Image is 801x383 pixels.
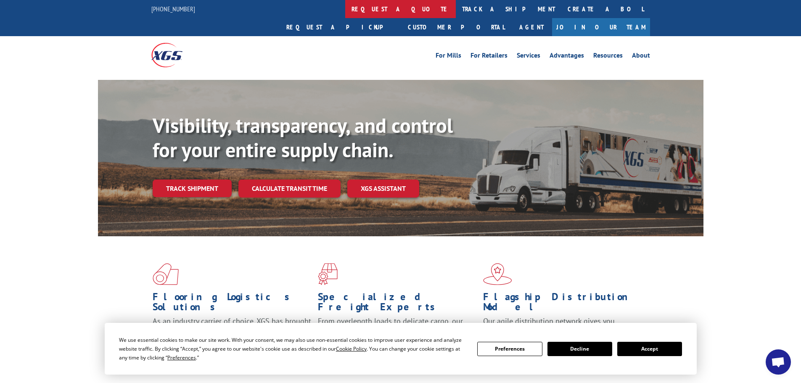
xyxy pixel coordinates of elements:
div: Cookie Consent Prompt [105,323,697,375]
a: Agent [511,18,552,36]
a: Advantages [550,52,584,61]
a: Request a pickup [280,18,402,36]
span: As an industry carrier of choice, XGS has brought innovation and dedication to flooring logistics... [153,316,311,346]
a: XGS ASSISTANT [347,180,419,198]
img: xgs-icon-total-supply-chain-intelligence-red [153,263,179,285]
a: Services [517,52,540,61]
a: [PHONE_NUMBER] [151,5,195,13]
p: From overlength loads to delicate cargo, our experienced staff knows the best way to move your fr... [318,316,477,354]
h1: Flooring Logistics Solutions [153,292,312,316]
img: xgs-icon-flagship-distribution-model-red [483,263,512,285]
a: For Mills [436,52,461,61]
button: Accept [617,342,682,356]
div: Open chat [766,349,791,375]
button: Preferences [477,342,542,356]
span: Our agile distribution network gives you nationwide inventory management on demand. [483,316,638,336]
a: Customer Portal [402,18,511,36]
h1: Flagship Distribution Model [483,292,642,316]
a: Track shipment [153,180,232,197]
a: For Retailers [471,52,508,61]
button: Decline [547,342,612,356]
span: Preferences [167,354,196,361]
b: Visibility, transparency, and control for your entire supply chain. [153,112,453,163]
a: Resources [593,52,623,61]
a: Join Our Team [552,18,650,36]
h1: Specialized Freight Experts [318,292,477,316]
a: About [632,52,650,61]
div: We use essential cookies to make our site work. With your consent, we may also use non-essential ... [119,335,467,362]
img: xgs-icon-focused-on-flooring-red [318,263,338,285]
a: Calculate transit time [238,180,341,198]
span: Cookie Policy [336,345,367,352]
